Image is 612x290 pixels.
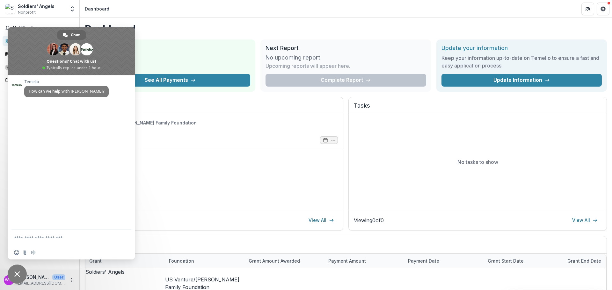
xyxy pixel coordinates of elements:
span: Insert an emoji [14,250,19,255]
h2: Proposals [90,102,338,114]
a: Dashboard [3,36,77,46]
button: Get Help [597,3,609,15]
button: More [68,276,76,284]
a: Proposals [3,62,77,72]
button: See All Payments [90,74,250,87]
div: Grant [85,254,165,268]
span: Chat [71,30,80,40]
p: Upcoming reports will appear here. [266,62,350,70]
a: Soldiers' Angels [85,269,125,275]
a: Chat [57,30,86,40]
a: Tasks [3,49,77,59]
div: Foundation [165,254,245,268]
a: Soldiers' Angels [90,126,338,134]
h2: Total Awarded [90,45,250,52]
span: How can we help with [PERSON_NAME]? [29,88,104,94]
a: View All [568,215,601,225]
p: No tasks to show [457,158,498,166]
div: Payment date [404,254,484,268]
button: Notifications [3,23,77,33]
span: Audio message [31,250,36,255]
div: Grant [85,258,106,264]
nav: breadcrumb [82,4,112,13]
div: Soldiers' Angels [18,3,55,10]
h2: Tasks [354,102,601,114]
div: Grant start date [484,258,528,264]
h2: Grant Payments [90,241,601,253]
div: Grant start date [484,254,564,268]
div: Payment Amount [324,254,404,268]
p: User [52,274,65,280]
h1: Dashboard [85,23,607,34]
div: Grant end date [564,258,605,264]
div: Foundation [165,258,198,264]
textarea: Compose your message... [14,230,116,245]
p: Viewing 0 of 0 [354,216,384,224]
a: View All [305,215,338,225]
h3: No upcoming report [266,54,320,61]
button: Open entity switcher [68,3,77,15]
span: Send a file [22,250,27,255]
span: Temelio [24,80,109,84]
img: Soldiers' Angels [5,4,15,14]
h3: Keep your information up-to-date on Temelio to ensure a fast and easy application process. [441,54,602,69]
p: [PERSON_NAME] [17,274,50,280]
div: Payment Amount [324,258,370,264]
h2: Next Report [266,45,426,52]
p: [EMAIL_ADDRESS][DOMAIN_NAME] [17,280,65,286]
a: Close chat [8,265,27,284]
div: Grant amount awarded [245,258,304,264]
span: Notifications [13,25,74,31]
span: Nonprofit [18,10,36,15]
div: Grant amount awarded [245,254,324,268]
h2: Update your information [441,45,602,52]
div: Dashboard [85,5,109,12]
a: Documents [3,75,77,85]
div: Wendy Wickham [5,278,13,282]
button: Partners [581,3,594,15]
a: Update Information [441,74,602,87]
div: Payment date [404,258,443,264]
